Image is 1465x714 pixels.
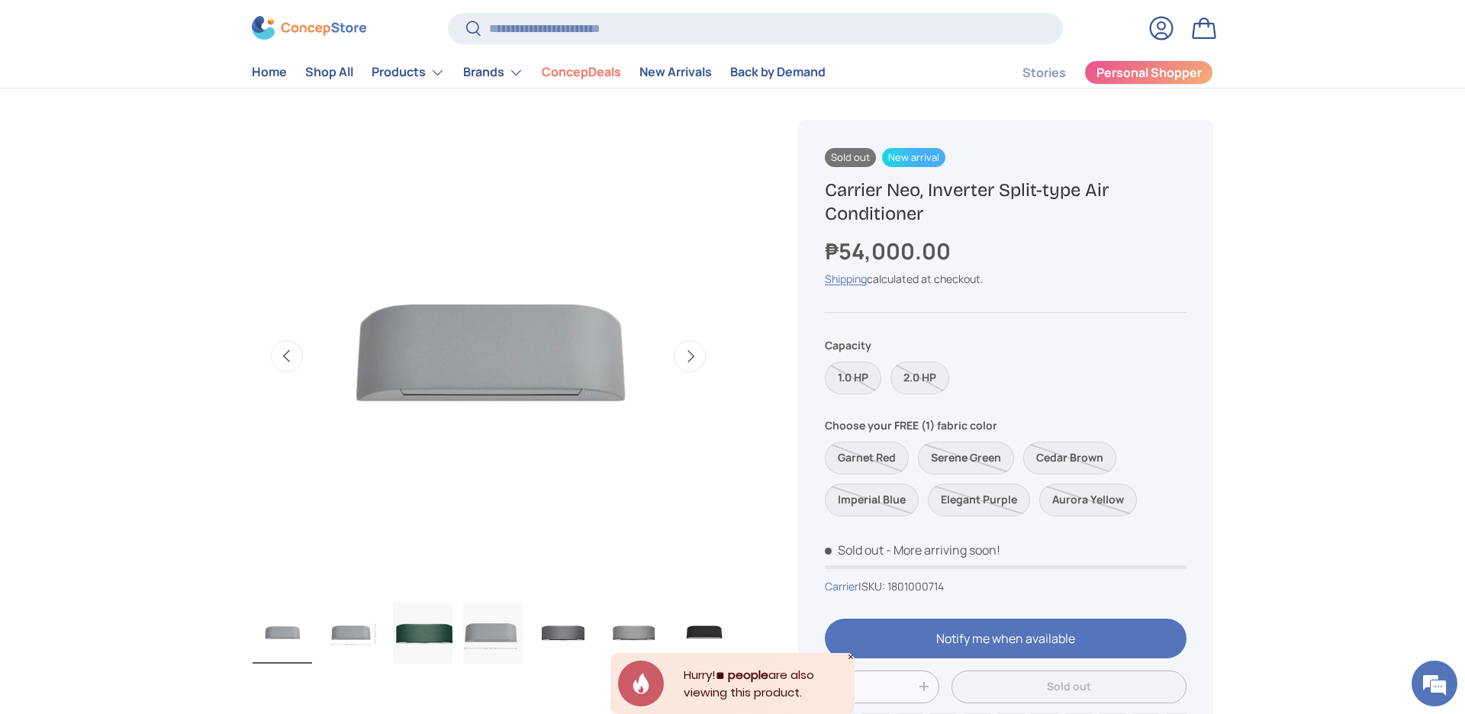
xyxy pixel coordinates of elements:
[252,17,366,40] img: ConcepStore
[1039,484,1137,516] label: Sold out
[1084,60,1213,85] a: Personal Shopper
[886,542,1000,558] p: - More arriving soon!
[463,603,523,664] img: carrier-neo-ac-panel-with-dimensions
[454,57,533,88] summary: Brands
[918,442,1014,474] label: Sold out
[825,178,1186,226] h1: Carrier Neo, Inverter Split-type Air Conditioner
[393,603,452,664] img: carrier-neo-aircon-with-fabric-panel-cover-serene-green-full-view-concepstore
[1022,58,1066,88] a: Stories
[89,192,211,346] span: We're online!
[890,362,949,394] label: Sold out
[1023,442,1116,474] label: Sold out
[825,148,876,167] span: Sold out
[951,671,1186,703] button: Sold out
[639,58,712,88] a: New Arrivals
[825,484,919,516] label: Sold out
[858,579,944,593] span: |
[533,603,593,664] img: carrier-neo-aircon-with-fabric-panel-cover-dark-gray-full-view-concepstore
[882,148,945,167] span: New arrival
[79,85,256,105] div: Chat with us now
[825,337,871,353] legend: Capacity
[542,58,621,88] a: ConcepDeals
[887,579,944,593] span: 1801000714
[604,603,663,664] img: carrier-neo-aircon-with-fabric-panel-cover-light-gray-full-view-concepstore
[825,362,881,394] label: Sold out
[825,442,909,474] label: Sold out
[323,603,382,664] img: carrier-neo-aircon-with-fabric-panel-cover-gray-and-unit-dimensions-full-view-concepstore
[730,58,826,88] a: Back by Demand
[252,58,287,88] a: Home
[305,58,353,88] a: Shop All
[252,57,826,88] nav: Primary
[362,57,454,88] summary: Products
[1096,67,1202,79] span: Personal Shopper
[825,271,1186,287] div: calculated at checkout.
[986,57,1213,88] nav: Secondary
[253,603,312,664] img: carrier-neo-inverter-with-gray-fabric-cover-full-view-concepstore
[825,417,997,433] legend: Choose your FREE (1) fabric color
[252,120,725,668] media-gallery: Gallery Viewer
[928,484,1030,516] label: Sold out
[825,579,858,593] a: Carrier
[674,603,733,664] img: carrier-neo-inverter-with-aura-with-black-fabric-cover-full-view-concepstore
[250,8,287,44] div: Minimize live chat window
[861,579,885,593] span: SKU:
[825,542,884,558] span: Sold out
[825,236,955,266] strong: ₱54,000.00
[8,416,291,470] textarea: Type your message and hit 'Enter'
[847,653,855,661] div: Close
[825,272,867,286] a: Shipping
